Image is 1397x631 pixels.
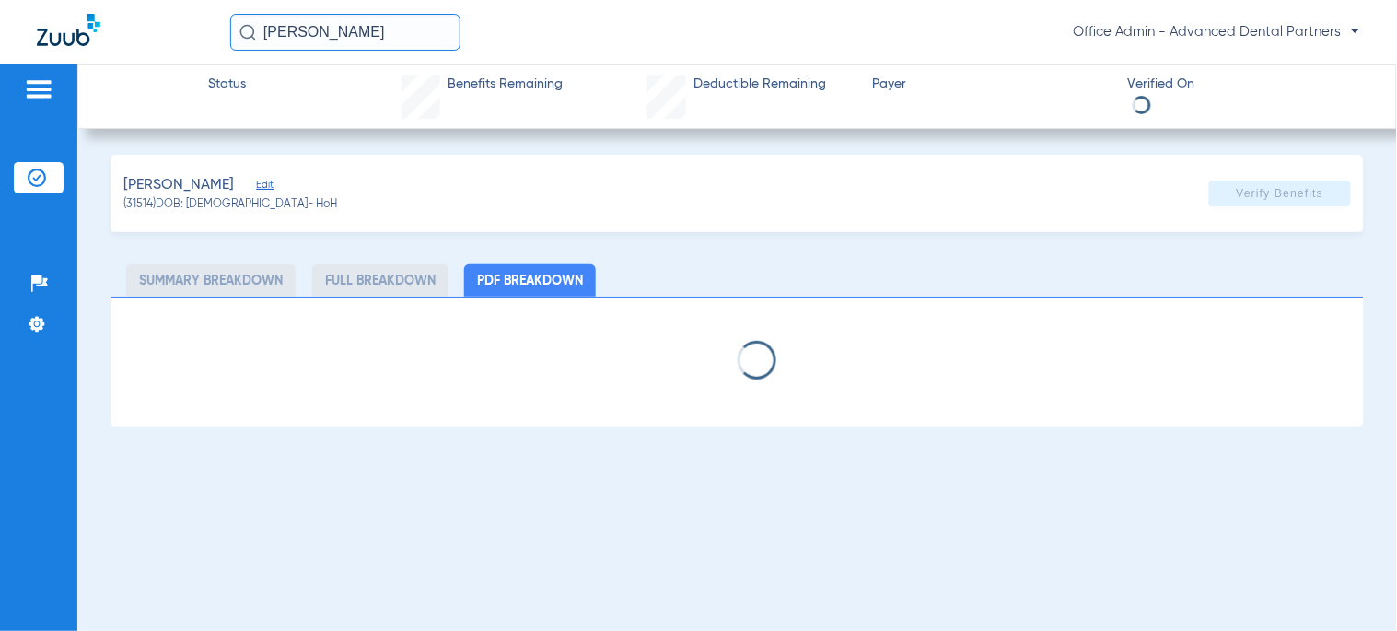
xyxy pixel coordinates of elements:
span: Status [208,75,246,94]
span: (31514) DOB: [DEMOGRAPHIC_DATA] - HoH [123,197,337,214]
img: Search Icon [239,24,256,41]
span: [PERSON_NAME] [123,174,234,197]
input: Search for patients [230,14,460,51]
span: Deductible Remaining [694,75,827,94]
li: Summary Breakdown [126,264,296,297]
iframe: Chat Widget [1305,543,1397,631]
span: Payer [873,75,1112,94]
li: PDF Breakdown [464,264,596,297]
span: Edit [256,179,273,196]
span: Verified On [1128,75,1368,94]
img: Zuub Logo [37,14,100,46]
img: hamburger-icon [24,78,53,100]
span: Office Admin - Advanced Dental Partners [1074,23,1360,41]
li: Full Breakdown [312,264,448,297]
span: Benefits Remaining [448,75,563,94]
